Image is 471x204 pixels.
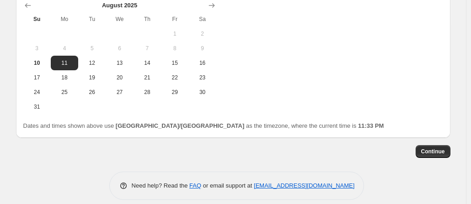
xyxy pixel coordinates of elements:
span: 14 [137,59,157,67]
button: Wednesday August 27 2025 [106,85,133,99]
span: 4 [54,45,75,52]
th: Tuesday [78,12,106,26]
span: 28 [137,89,157,96]
button: Continue [416,145,450,158]
span: Su [27,16,47,23]
button: Monday August 25 2025 [51,85,78,99]
span: Dates and times shown above use as the timezone, where the current time is [23,122,384,129]
span: 13 [109,59,129,67]
span: 3 [27,45,47,52]
button: Saturday August 30 2025 [188,85,216,99]
button: Monday August 18 2025 [51,70,78,85]
button: Saturday August 2 2025 [188,26,216,41]
button: Tuesday August 12 2025 [78,56,106,70]
button: Friday August 8 2025 [161,41,188,56]
button: Wednesday August 20 2025 [106,70,133,85]
span: 27 [109,89,129,96]
button: Tuesday August 5 2025 [78,41,106,56]
span: Continue [421,148,445,155]
button: Saturday August 9 2025 [188,41,216,56]
span: 24 [27,89,47,96]
span: 30 [192,89,212,96]
span: 1 [165,30,185,37]
button: Thursday August 28 2025 [134,85,161,99]
span: We [109,16,129,23]
span: Mo [54,16,75,23]
button: Thursday August 7 2025 [134,41,161,56]
button: Saturday August 23 2025 [188,70,216,85]
button: Sunday August 17 2025 [23,70,51,85]
span: 2 [192,30,212,37]
span: 7 [137,45,157,52]
span: 8 [165,45,185,52]
span: 12 [82,59,102,67]
button: Monday August 11 2025 [51,56,78,70]
span: 20 [109,74,129,81]
button: Friday August 29 2025 [161,85,188,99]
button: Sunday August 3 2025 [23,41,51,56]
button: Friday August 15 2025 [161,56,188,70]
span: Need help? Read the [132,182,190,189]
a: FAQ [189,182,201,189]
span: 26 [82,89,102,96]
button: Saturday August 16 2025 [188,56,216,70]
span: Sa [192,16,212,23]
th: Thursday [134,12,161,26]
span: 31 [27,103,47,110]
span: 19 [82,74,102,81]
button: Thursday August 21 2025 [134,70,161,85]
span: 18 [54,74,75,81]
span: 25 [54,89,75,96]
span: 29 [165,89,185,96]
th: Saturday [188,12,216,26]
button: Wednesday August 13 2025 [106,56,133,70]
span: 21 [137,74,157,81]
button: Friday August 22 2025 [161,70,188,85]
button: Thursday August 14 2025 [134,56,161,70]
button: Friday August 1 2025 [161,26,188,41]
span: 11 [54,59,75,67]
button: Tuesday August 26 2025 [78,85,106,99]
span: 10 [27,59,47,67]
th: Wednesday [106,12,133,26]
span: 15 [165,59,185,67]
a: [EMAIL_ADDRESS][DOMAIN_NAME] [254,182,354,189]
th: Friday [161,12,188,26]
button: Today Sunday August 10 2025 [23,56,51,70]
span: 5 [82,45,102,52]
span: or email support at [201,182,254,189]
span: 16 [192,59,212,67]
span: Tu [82,16,102,23]
button: Tuesday August 19 2025 [78,70,106,85]
b: [GEOGRAPHIC_DATA]/[GEOGRAPHIC_DATA] [116,122,244,129]
button: Sunday August 24 2025 [23,85,51,99]
span: 22 [165,74,185,81]
th: Monday [51,12,78,26]
button: Sunday August 31 2025 [23,99,51,114]
th: Sunday [23,12,51,26]
button: Wednesday August 6 2025 [106,41,133,56]
span: 9 [192,45,212,52]
span: Fr [165,16,185,23]
span: 6 [109,45,129,52]
span: 17 [27,74,47,81]
b: 11:33 PM [358,122,384,129]
button: Monday August 4 2025 [51,41,78,56]
span: 23 [192,74,212,81]
span: Th [137,16,157,23]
